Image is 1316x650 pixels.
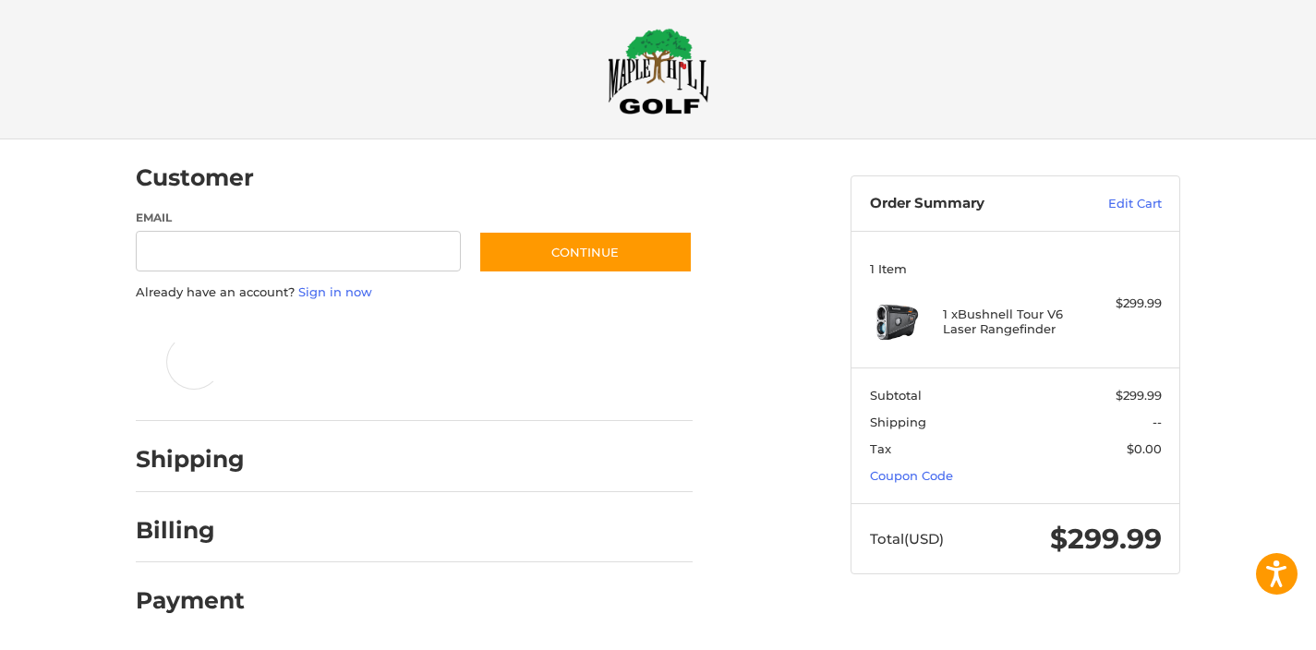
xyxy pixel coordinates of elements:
[136,445,245,474] h2: Shipping
[870,261,1162,276] h3: 1 Item
[1068,195,1162,213] a: Edit Cart
[870,468,953,483] a: Coupon Code
[870,530,944,548] span: Total (USD)
[136,283,693,302] p: Already have an account?
[1116,388,1162,403] span: $299.99
[136,163,254,192] h2: Customer
[1050,522,1162,556] span: $299.99
[943,307,1084,337] h4: 1 x Bushnell Tour V6 Laser Rangefinder
[870,195,1068,213] h3: Order Summary
[608,28,709,114] img: Maple Hill Golf
[478,231,693,273] button: Continue
[870,441,891,456] span: Tax
[136,586,245,615] h2: Payment
[136,516,244,545] h2: Billing
[1153,415,1162,429] span: --
[1089,295,1162,313] div: $299.99
[298,284,372,299] a: Sign in now
[870,415,926,429] span: Shipping
[1127,441,1162,456] span: $0.00
[136,210,461,226] label: Email
[870,388,922,403] span: Subtotal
